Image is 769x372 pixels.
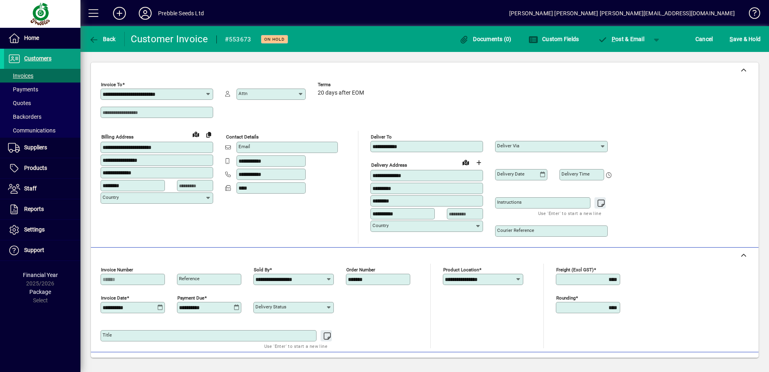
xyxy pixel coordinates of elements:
span: Financial Year [23,272,58,278]
mat-label: Delivery status [255,304,286,310]
span: P [612,36,615,42]
div: Customer Invoice [131,33,208,45]
span: Support [24,247,44,253]
mat-label: Order number [346,267,375,273]
a: Invoices [4,69,80,83]
span: Documents (0) [459,36,512,42]
span: Products [24,165,47,171]
span: Payments [8,86,38,93]
mat-label: Courier Reference [497,227,534,233]
span: 20 days after EOM [318,90,364,96]
span: Package [29,289,51,295]
mat-hint: Use 'Enter' to start a new line [538,209,601,218]
mat-label: Delivery time [561,171,590,177]
button: Cancel [693,32,715,46]
app-page-header-button: Back [80,32,125,46]
button: Custom Fields [526,32,581,46]
mat-label: Title [103,332,112,338]
a: Reports [4,199,80,219]
button: Save & Hold [728,32,763,46]
a: Knowledge Base [743,2,759,28]
mat-label: Payment due [177,295,204,301]
button: Add [107,6,132,21]
button: Post & Email [594,32,648,46]
mat-label: Reference [179,276,199,281]
a: Suppliers [4,138,80,158]
mat-label: Invoice To [101,82,122,87]
button: Profile [132,6,158,21]
mat-label: Product location [443,267,479,273]
a: Payments [4,83,80,96]
div: [PERSON_NAME] [PERSON_NAME] [PERSON_NAME][EMAIL_ADDRESS][DOMAIN_NAME] [509,7,735,20]
button: Product [700,356,740,371]
a: Support [4,240,80,260]
mat-label: Invoice number [101,267,133,273]
span: Cancel [695,33,713,45]
div: #553673 [225,33,251,46]
span: Backorders [8,114,41,120]
mat-hint: Use 'Enter' to start a new line [264,341,327,351]
span: ost & Email [598,36,644,42]
span: Quotes [8,100,31,106]
span: Reports [24,206,44,212]
span: Customers [24,55,51,62]
span: ave & Hold [730,33,761,45]
a: Products [4,158,80,178]
mat-label: Email [239,144,250,149]
button: Choose address [472,156,485,169]
span: Suppliers [24,144,47,151]
button: Documents (0) [457,32,514,46]
mat-label: Invoice date [101,295,127,301]
a: View on map [189,128,202,141]
mat-label: Delivery date [497,171,524,177]
mat-label: Deliver via [497,143,519,149]
span: Product History [482,357,523,370]
span: Invoices [8,72,33,79]
span: On hold [264,37,285,42]
span: S [730,36,733,42]
a: Communications [4,124,80,137]
a: Backorders [4,110,80,124]
mat-label: Rounding [556,295,576,301]
span: Home [24,35,39,41]
div: Prebble Seeds Ltd [158,7,204,20]
button: Copy to Delivery address [202,128,215,141]
a: Quotes [4,96,80,110]
mat-label: Country [103,194,119,200]
mat-label: Instructions [497,199,522,205]
mat-label: Deliver To [371,134,392,140]
mat-label: Freight (excl GST) [556,267,594,273]
mat-label: Country [372,223,389,228]
a: Settings [4,220,80,240]
a: View on map [459,156,472,169]
button: Product History [479,356,526,371]
a: Home [4,28,80,48]
span: Communications [8,127,56,134]
button: Back [87,32,118,46]
mat-label: Attn [239,91,247,96]
a: Staff [4,179,80,199]
span: Terms [318,82,366,87]
span: Back [89,36,116,42]
span: Staff [24,185,37,192]
mat-label: Sold by [254,267,269,273]
span: Custom Fields [528,36,579,42]
span: Settings [24,226,45,233]
span: Product [704,357,736,370]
